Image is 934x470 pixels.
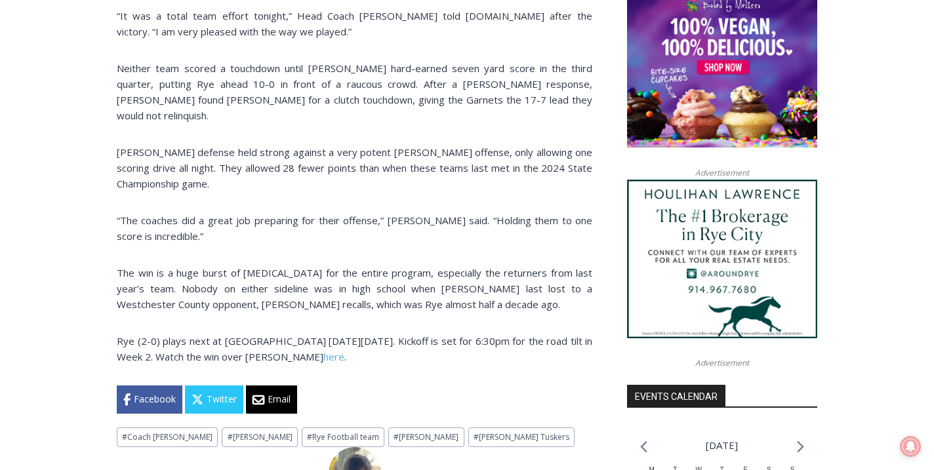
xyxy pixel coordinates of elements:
[706,437,738,454] li: [DATE]
[1,130,190,163] a: [PERSON_NAME] Read Sanctuary Fall Fest: [DATE]
[315,127,636,163] a: Intern @ [DOMAIN_NAME]
[1,132,132,163] a: Open Tues. - Sun. [PHONE_NUMBER]
[137,37,183,121] div: Two by Two Animal Haven & The Nature Company: The Wild World of Animals
[10,132,168,162] h4: [PERSON_NAME] Read Sanctuary Fall Fest: [DATE]
[122,431,127,442] span: #
[323,350,344,363] a: here
[343,130,608,160] span: Intern @ [DOMAIN_NAME]
[117,8,592,39] p: “It was a total team effort tonight,” Head Coach [PERSON_NAME] told [DOMAIN_NAME] after the victo...
[474,431,479,442] span: #
[682,357,762,369] span: Advertisement
[117,265,592,312] p: The win is a huge burst of [MEDICAL_DATA] for the entire program, especially the returners from l...
[797,441,804,453] a: Next month
[627,385,725,407] h2: Events Calendar
[117,427,218,448] a: #Coach [PERSON_NAME]
[117,333,592,364] p: Rye (2-0) plays next at [GEOGRAPHIC_DATA] [DATE][DATE]. Kickoff is set for 6:30pm for the road ti...
[117,144,592,191] p: [PERSON_NAME] defense held strong against a very potent [PERSON_NAME] offense, only allowing one ...
[228,431,233,442] span: #
[134,82,186,157] div: "clearly one of the favorites in the [GEOGRAPHIC_DATA] neighborhood"
[153,124,159,137] div: 6
[246,385,297,413] a: Email
[222,427,297,448] a: #[PERSON_NAME]
[185,385,243,413] a: Twitter
[388,427,464,448] a: #[PERSON_NAME]
[640,441,647,453] a: Previous month
[117,212,592,244] p: “The coaches did a great job preparing for their offense,” [PERSON_NAME] said. “Holding them to o...
[331,1,620,127] div: "The first chef I interviewed talked about coming to [GEOGRAPHIC_DATA] from [GEOGRAPHIC_DATA] in ...
[627,180,817,338] img: Houlihan Lawrence The #1 Brokerage in Rye City
[137,124,143,137] div: 6
[394,431,399,442] span: #
[468,427,575,448] a: #[PERSON_NAME] Tuskers
[4,135,129,185] span: Open Tues. - Sun. [PHONE_NUMBER]
[307,431,312,442] span: #
[117,60,592,123] p: Neither team scored a touchdown until [PERSON_NAME] hard-earned seven yard score in the third qua...
[146,124,150,137] div: /
[302,427,384,448] a: #Rye Football team
[117,385,182,413] a: Facebook
[682,166,762,179] span: Advertisement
